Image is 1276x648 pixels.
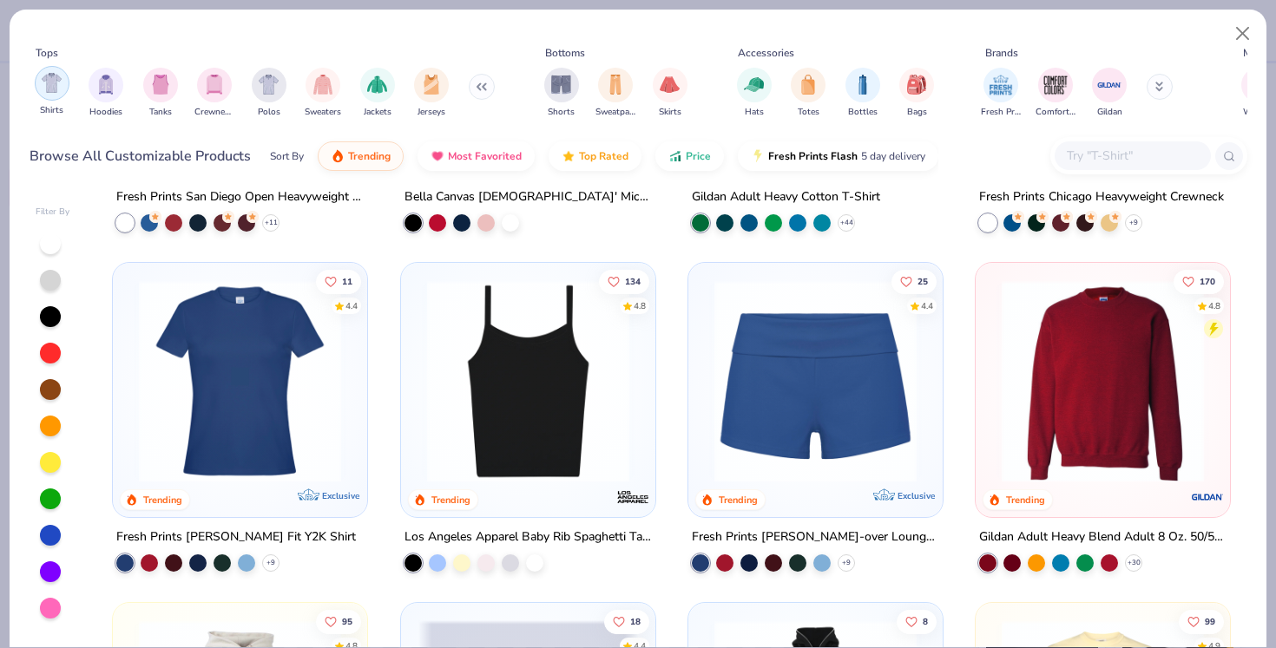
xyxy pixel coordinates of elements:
[686,149,711,163] span: Price
[842,558,851,568] span: + 9
[89,68,123,119] div: filter for Hoodies
[1129,218,1138,228] span: + 9
[745,106,764,119] span: Hats
[348,149,391,163] span: Trending
[653,68,687,119] div: filter for Skirts
[692,187,880,208] div: Gildan Adult Heavy Cotton T-Shirt
[42,73,62,93] img: Shirts Image
[405,527,652,548] div: Los Angeles Apparel Baby Rib Spaghetti Tank
[744,75,764,95] img: Hats Image
[853,75,872,95] img: Bottles Image
[96,75,115,95] img: Hoodies Image
[979,527,1227,548] div: Gildan Adult Heavy Blend Adult 8 Oz. 50/50 Fleece Crew
[313,75,333,95] img: Sweaters Image
[1043,72,1069,98] img: Comfort Colors Image
[1227,17,1260,50] button: Close
[659,106,681,119] span: Skirts
[36,45,58,61] div: Tops
[405,187,652,208] div: Bella Canvas [DEMOGRAPHIC_DATA]' Micro Ribbed Scoop Tank
[891,269,937,293] button: Like
[360,68,395,119] button: filter button
[414,68,449,119] button: filter button
[1097,106,1122,119] span: Gildan
[768,149,858,163] span: Fresh Prints Flash
[316,269,361,293] button: Like
[1092,68,1127,119] div: filter for Gildan
[316,609,361,633] button: Like
[36,206,70,219] div: Filter By
[907,106,927,119] span: Bags
[360,68,395,119] div: filter for Jackets
[839,218,852,228] span: + 44
[985,45,1018,61] div: Brands
[331,149,345,163] img: trending.gif
[799,75,818,95] img: Totes Image
[116,187,364,208] div: Fresh Prints San Diego Open Heavyweight Sweatpants
[305,106,341,119] span: Sweaters
[606,75,625,95] img: Sweatpants Image
[345,299,358,312] div: 4.4
[897,609,937,633] button: Like
[1243,106,1274,119] span: Women
[270,148,304,164] div: Sort By
[624,277,640,285] span: 134
[1190,480,1225,514] img: Gildan logo
[318,141,404,171] button: Trending
[1128,558,1141,568] span: + 30
[130,280,350,482] img: 6a9a0a85-ee36-4a89-9588-981a92e8a910
[579,149,628,163] span: Top Rated
[151,75,170,95] img: Tanks Image
[544,68,579,119] button: filter button
[562,149,576,163] img: TopRated.gif
[898,490,935,501] span: Exclusive
[595,68,635,119] button: filter button
[418,141,535,171] button: Most Favorited
[603,609,648,633] button: Like
[791,68,825,119] button: filter button
[305,68,341,119] div: filter for Sweaters
[448,149,522,163] span: Most Favorited
[692,527,939,548] div: Fresh Prints [PERSON_NAME]-over Lounge Shorts
[418,280,638,482] img: cbf11e79-2adf-4c6b-b19e-3da42613dd1b
[615,480,650,514] img: Los Angeles Apparel logo
[907,75,926,95] img: Bags Image
[258,106,280,119] span: Polos
[418,106,445,119] span: Jerseys
[549,141,641,171] button: Top Rated
[364,106,391,119] span: Jackets
[342,617,352,625] span: 95
[89,68,123,119] button: filter button
[266,558,275,568] span: + 9
[633,299,645,312] div: 4.8
[40,104,63,117] span: Shirts
[1179,609,1224,633] button: Like
[981,106,1021,119] span: Fresh Prints
[431,149,444,163] img: most_fav.gif
[921,299,933,312] div: 4.4
[149,106,172,119] span: Tanks
[1036,106,1075,119] span: Comfort Colors
[861,147,925,167] span: 5 day delivery
[1208,299,1220,312] div: 4.8
[548,106,575,119] span: Shorts
[545,45,585,61] div: Bottoms
[1174,269,1224,293] button: Like
[414,68,449,119] div: filter for Jerseys
[738,141,938,171] button: Fresh Prints Flash5 day delivery
[738,45,794,61] div: Accessories
[259,75,279,95] img: Polos Image
[737,68,772,119] div: filter for Hats
[205,75,224,95] img: Crewnecks Image
[551,75,571,95] img: Shorts Image
[791,68,825,119] div: filter for Totes
[1092,68,1127,119] button: filter button
[629,617,640,625] span: 18
[252,68,286,119] div: filter for Polos
[981,68,1021,119] div: filter for Fresh Prints
[653,68,687,119] button: filter button
[1065,146,1199,166] input: Try "T-Shirt"
[993,280,1213,482] img: c7b025ed-4e20-46ac-9c52-55bc1f9f47df
[1241,68,1276,119] div: filter for Women
[598,269,648,293] button: Like
[798,106,819,119] span: Totes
